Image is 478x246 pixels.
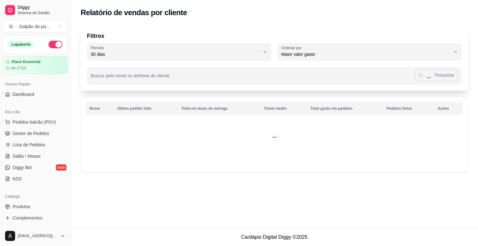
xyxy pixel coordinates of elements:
[13,176,22,182] span: KDS
[13,153,41,159] span: Salão / Mesas
[71,228,478,246] footer: Cardápio Digital Diggy © 2025
[3,228,68,243] button: [EMAIL_ADDRESS][DOMAIN_NAME]
[3,107,68,117] div: Dia a dia
[281,45,304,50] label: Ordenar por
[8,23,14,30] span: G
[18,10,65,15] span: Sistema de Gestão
[3,174,68,184] a: KDS
[91,51,260,57] span: 30 dias
[3,3,68,18] a: DiggySistema de Gestão
[3,213,68,223] a: Complementos
[18,5,65,10] span: Diggy
[87,32,462,40] p: Filtros
[13,164,32,171] span: Diggy Bot
[278,43,462,61] button: Ordenar porMaior valor gasto
[87,43,271,61] button: Período30 dias
[13,142,45,148] span: Lista de Pedidos
[49,41,62,48] button: Alterar Status
[13,91,34,97] span: Dashboard
[8,41,34,48] div: Loja aberta
[10,66,26,71] article: até 27/10
[3,151,68,161] a: Salão / Mesas
[3,117,68,127] button: Pedidos balcão (PDV)
[3,89,68,99] a: Dashboard
[3,202,68,212] a: Produtos
[12,60,40,64] article: Plano Essencial
[91,75,415,81] input: Buscar pelo nome ou telefone do cliente
[271,132,278,138] div: Loading
[3,128,68,138] a: Gestor de Pedidos
[19,23,50,30] div: Galpão da piz ...
[3,20,68,33] button: Select a team
[13,215,42,221] span: Complementos
[3,191,68,202] div: Catálogo
[3,56,68,74] a: Plano Essencialaté 27/10
[281,51,451,57] span: Maior valor gasto
[3,79,68,89] div: Acesso Rápido
[91,45,106,50] label: Período
[13,203,30,210] span: Produtos
[3,162,68,173] a: Diggy Botnovo
[13,119,56,125] span: Pedidos balcão (PDV)
[13,130,49,137] span: Gestor de Pedidos
[81,8,187,18] h2: Relatório de vendas por cliente
[3,140,68,150] a: Lista de Pedidos
[18,233,58,238] span: [EMAIL_ADDRESS][DOMAIN_NAME]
